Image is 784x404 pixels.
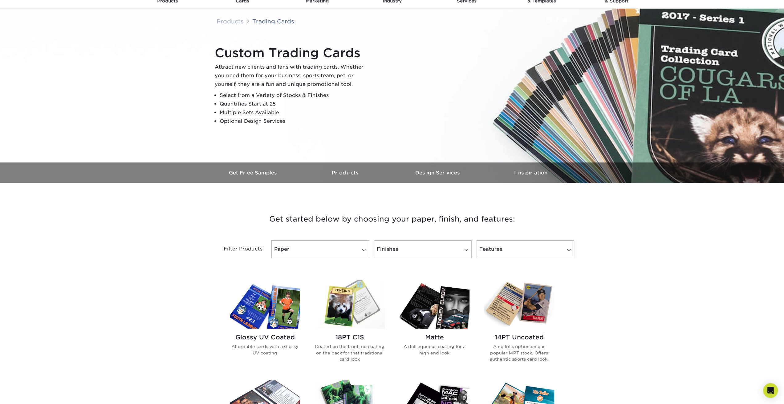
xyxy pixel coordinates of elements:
[484,280,554,329] img: 14PT Uncoated Trading Cards
[271,240,369,258] a: Paper
[392,170,485,176] h3: Design Services
[220,100,369,108] li: Quantities Start at 25
[215,46,369,60] h1: Custom Trading Cards
[315,343,385,362] p: Coated on the front, no coating on the back for that traditional card look
[207,170,300,176] h3: Get Free Samples
[484,343,554,362] p: A no frills option on our popular 14PT stock. Offers authentic sports card look.
[400,334,469,341] h2: Matte
[230,280,300,372] a: Glossy UV Coated Trading Cards Glossy UV Coated Affordable cards with a Glossy UV coating
[217,18,244,25] a: Products
[220,108,369,117] li: Multiple Sets Available
[207,162,300,183] a: Get Free Samples
[230,280,300,329] img: Glossy UV Coated Trading Cards
[315,280,385,372] a: 18PT C1S Trading Cards 18PT C1S Coated on the front, no coating on the back for that traditional ...
[484,334,554,341] h2: 14PT Uncoated
[215,63,369,89] p: Attract new clients and fans with trading cards. Whether you need them for your business, sports ...
[220,117,369,126] li: Optional Design Services
[477,240,574,258] a: Features
[374,240,472,258] a: Finishes
[400,280,469,329] img: Matte Trading Cards
[315,280,385,329] img: 18PT C1S Trading Cards
[485,170,577,176] h3: Inspiration
[300,170,392,176] h3: Products
[315,334,385,341] h2: 18PT C1S
[484,280,554,372] a: 14PT Uncoated Trading Cards 14PT Uncoated A no frills option on our popular 14PT stock. Offers au...
[230,334,300,341] h2: Glossy UV Coated
[212,205,572,233] h3: Get started below by choosing your paper, finish, and features:
[763,383,778,398] div: Open Intercom Messenger
[400,280,469,372] a: Matte Trading Cards Matte A dull aqueous coating for a high end look
[252,18,294,25] a: Trading Cards
[400,343,469,356] p: A dull aqueous coating for a high end look
[230,343,300,356] p: Affordable cards with a Glossy UV coating
[207,240,269,258] div: Filter Products:
[392,162,485,183] a: Design Services
[300,162,392,183] a: Products
[485,162,577,183] a: Inspiration
[220,91,369,100] li: Select from a Variety of Stocks & Finishes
